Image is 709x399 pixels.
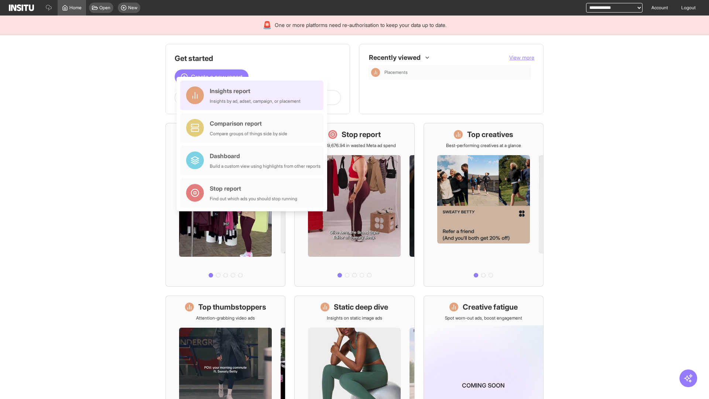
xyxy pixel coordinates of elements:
img: Logo [9,4,34,11]
div: Comparison report [210,119,287,128]
span: One or more platforms need re-authorisation to keep your data up to date. [275,21,446,29]
div: Insights by ad, adset, campaign, or placement [210,98,301,104]
h1: Static deep dive [334,302,388,312]
div: Insights report [210,86,301,95]
span: Open [99,5,110,11]
button: View more [509,54,534,61]
h1: Get started [175,53,341,64]
p: Insights on static image ads [327,315,382,321]
p: Attention-grabbing video ads [196,315,255,321]
a: Top creativesBest-performing creatives at a glance [424,123,544,287]
p: Save £19,676.94 in wasted Meta ad spend [313,143,396,149]
span: Create a new report [191,72,243,81]
a: Stop reportSave £19,676.94 in wasted Meta ad spend [294,123,414,287]
h1: Top thumbstoppers [198,302,266,312]
span: Placements [384,69,528,75]
div: Compare groups of things side by side [210,131,287,137]
span: New [128,5,137,11]
div: Insights [371,68,380,77]
a: What's live nowSee all active ads instantly [165,123,285,287]
div: Find out which ads you should stop running [210,196,297,202]
h1: Stop report [342,129,381,140]
div: Build a custom view using highlights from other reports [210,163,321,169]
p: Best-performing creatives at a glance [446,143,521,149]
span: Home [69,5,82,11]
div: Dashboard [210,151,321,160]
div: Stop report [210,184,297,193]
div: 🚨 [263,20,272,30]
h1: Top creatives [467,129,513,140]
button: Create a new report [175,69,249,84]
span: Placements [384,69,408,75]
